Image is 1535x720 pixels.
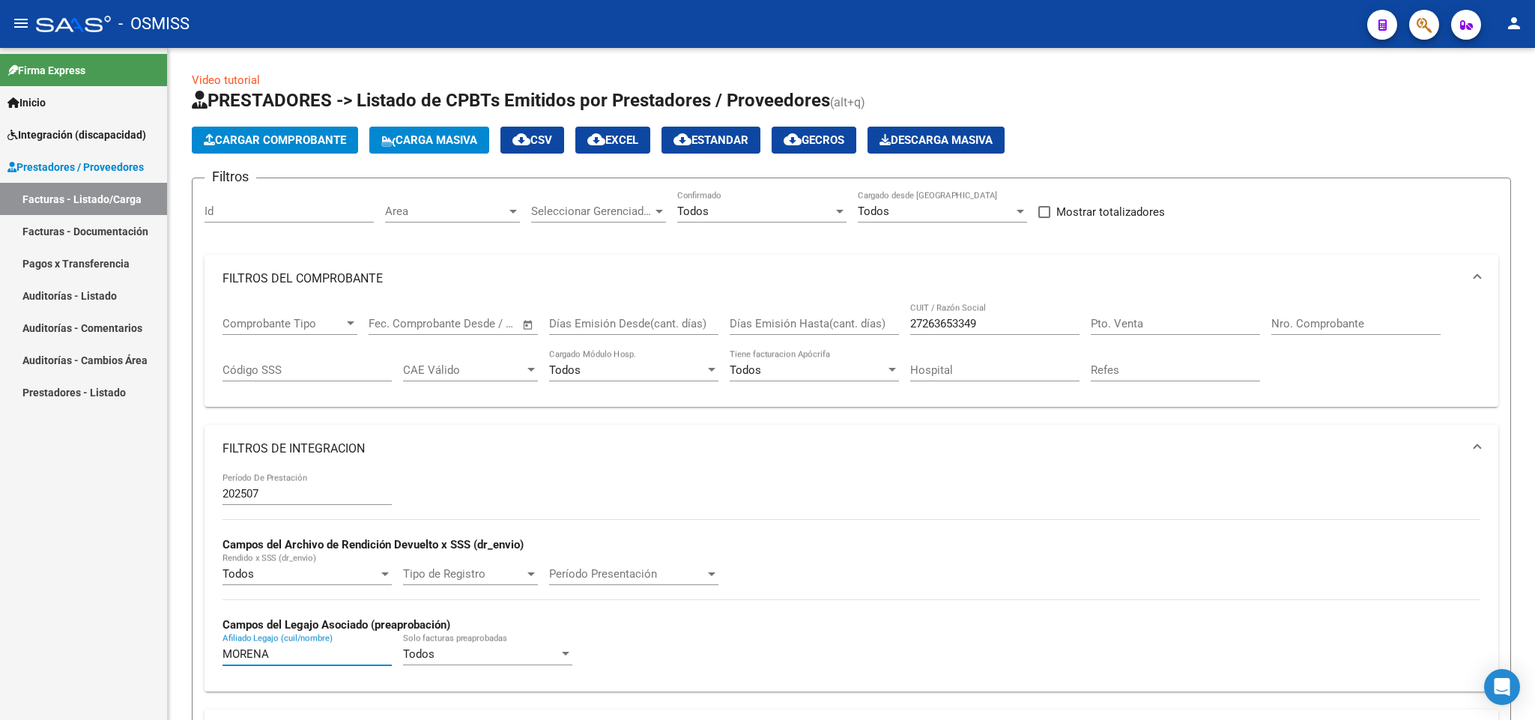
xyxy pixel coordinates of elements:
[830,95,865,109] span: (alt+q)
[205,303,1498,408] div: FILTROS DEL COMPROBANTE
[381,133,477,147] span: Carga Masiva
[118,7,190,40] span: - OSMISS
[549,363,581,377] span: Todos
[587,130,605,148] mat-icon: cloud_download
[222,618,450,632] strong: Campos del Legajo Asociado (preaprobación)
[673,130,691,148] mat-icon: cloud_download
[1056,203,1165,221] span: Mostrar totalizadores
[7,127,146,143] span: Integración (discapacidad)
[205,425,1498,473] mat-expansion-panel-header: FILTROS DE INTEGRACION
[673,133,748,147] span: Estandar
[222,270,1462,287] mat-panel-title: FILTROS DEL COMPROBANTE
[205,166,256,187] h3: Filtros
[369,317,429,330] input: Fecha inicio
[192,127,358,154] button: Cargar Comprobante
[549,567,705,581] span: Período Presentación
[222,441,1462,457] mat-panel-title: FILTROS DE INTEGRACION
[222,538,524,551] strong: Campos del Archivo de Rendición Devuelto x SSS (dr_envio)
[7,94,46,111] span: Inicio
[222,567,254,581] span: Todos
[784,133,844,147] span: Gecros
[403,363,524,377] span: CAE Válido
[512,133,552,147] span: CSV
[205,473,1498,691] div: FILTROS DE INTEGRACION
[531,205,653,218] span: Seleccionar Gerenciador
[7,159,144,175] span: Prestadores / Proveedores
[520,316,537,333] button: Open calendar
[205,255,1498,303] mat-expansion-panel-header: FILTROS DEL COMPROBANTE
[385,205,506,218] span: Area
[772,127,856,154] button: Gecros
[575,127,650,154] button: EXCEL
[879,133,993,147] span: Descarga Masiva
[661,127,760,154] button: Estandar
[512,130,530,148] mat-icon: cloud_download
[204,133,346,147] span: Cargar Comprobante
[403,647,435,661] span: Todos
[443,317,515,330] input: Fecha fin
[500,127,564,154] button: CSV
[192,90,830,111] span: PRESTADORES -> Listado de CPBTs Emitidos por Prestadores / Proveedores
[1505,14,1523,32] mat-icon: person
[369,127,489,154] button: Carga Masiva
[403,567,524,581] span: Tipo de Registro
[1484,669,1520,705] div: Open Intercom Messenger
[7,62,85,79] span: Firma Express
[868,127,1005,154] button: Descarga Masiva
[677,205,709,218] span: Todos
[587,133,638,147] span: EXCEL
[222,317,344,330] span: Comprobante Tipo
[784,130,802,148] mat-icon: cloud_download
[858,205,889,218] span: Todos
[12,14,30,32] mat-icon: menu
[868,127,1005,154] app-download-masive: Descarga masiva de comprobantes (adjuntos)
[192,73,260,87] a: Video tutorial
[730,363,761,377] span: Todos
